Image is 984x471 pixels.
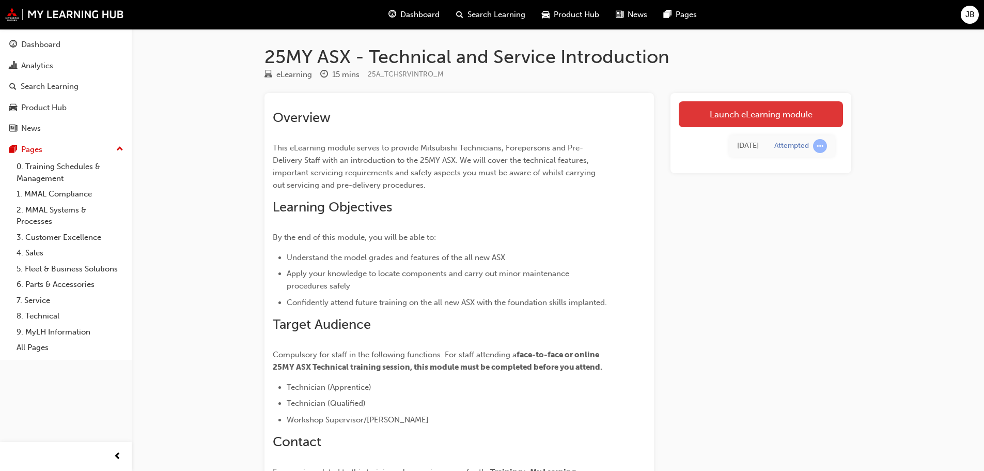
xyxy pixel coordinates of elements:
span: search-icon [456,8,463,21]
span: News [628,9,647,21]
span: guage-icon [388,8,396,21]
span: face-to-face or online 25MY ASX Technical training session, this module must be completed before ... [273,350,602,372]
span: Workshop Supervisor/[PERSON_NAME] [287,415,429,424]
span: Pages [676,9,697,21]
span: Technician (Qualified) [287,399,366,408]
div: Type [264,68,312,81]
a: 8. Technical [12,308,128,324]
span: news-icon [9,124,17,133]
span: prev-icon [114,450,121,463]
a: 0. Training Schedules & Management [12,159,128,186]
a: 3. Customer Excellence [12,230,128,246]
a: pages-iconPages [655,4,705,25]
a: All Pages [12,340,128,356]
span: Confidently attend future training on the all new ASX with the foundation skills implanted. [287,298,607,307]
span: By the end of this module, you will be able to: [273,233,436,242]
div: Tue Sep 23 2025 13:13:54 GMT+1000 (Australian Eastern Standard Time) [737,140,759,152]
span: This eLearning module serves to provide Mitsubishi Technicians, Forepersons and Pre-Delivery Staf... [273,143,598,190]
a: Search Learning [4,77,128,96]
a: guage-iconDashboard [380,4,448,25]
a: news-iconNews [607,4,655,25]
span: Learning resource code [368,70,444,79]
span: Product Hub [554,9,599,21]
div: 15 mins [332,69,360,81]
div: Analytics [21,60,53,72]
div: Pages [21,144,42,156]
span: Overview [273,110,331,126]
div: Attempted [774,141,809,151]
span: Apply your knowledge to locate components and carry out minor maintenance procedures safely [287,269,571,291]
button: DashboardAnalyticsSearch LearningProduct HubNews [4,33,128,140]
span: up-icon [116,143,123,156]
div: Search Learning [21,81,79,93]
a: search-iconSearch Learning [448,4,534,25]
a: Product Hub [4,98,128,117]
button: JB [961,6,979,24]
button: Pages [4,140,128,159]
img: mmal [5,8,124,21]
span: learningRecordVerb_ATTEMPT-icon [813,139,827,153]
a: Launch eLearning module [679,101,843,127]
span: pages-icon [664,8,671,21]
a: Dashboard [4,35,128,54]
span: car-icon [542,8,550,21]
h1: 25MY ASX - Technical and Service Introduction [264,45,851,68]
span: Target Audience [273,316,371,332]
a: 5. Fleet & Business Solutions [12,261,128,277]
span: JB [965,9,975,21]
a: 2. MMAL Systems & Processes [12,202,128,230]
span: Dashboard [400,9,440,21]
div: eLearning [276,69,312,81]
span: guage-icon [9,40,17,50]
a: 1. MMAL Compliance [12,186,128,202]
span: Technician (Apprentice) [287,383,371,392]
span: news-icon [616,8,623,21]
a: News [4,119,128,138]
a: 7. Service [12,293,128,309]
div: News [21,123,41,134]
a: 6. Parts & Accessories [12,277,128,293]
span: search-icon [9,82,17,92]
span: learningResourceType_ELEARNING-icon [264,70,272,80]
a: 9. MyLH Information [12,324,128,340]
span: pages-icon [9,145,17,155]
span: Compulsory for staff in the following functions. For staff attending a [273,350,517,359]
div: Dashboard [21,39,60,51]
span: Search Learning [467,9,525,21]
span: clock-icon [320,70,328,80]
a: Analytics [4,56,128,75]
span: chart-icon [9,62,17,71]
span: Understand the model grades and features of the all new ASX [287,253,505,262]
div: Duration [320,68,360,81]
a: car-iconProduct Hub [534,4,607,25]
span: car-icon [9,103,17,113]
span: Contact [273,434,321,450]
a: 4. Sales [12,245,128,261]
div: Product Hub [21,102,67,114]
span: Learning Objectives [273,199,392,215]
